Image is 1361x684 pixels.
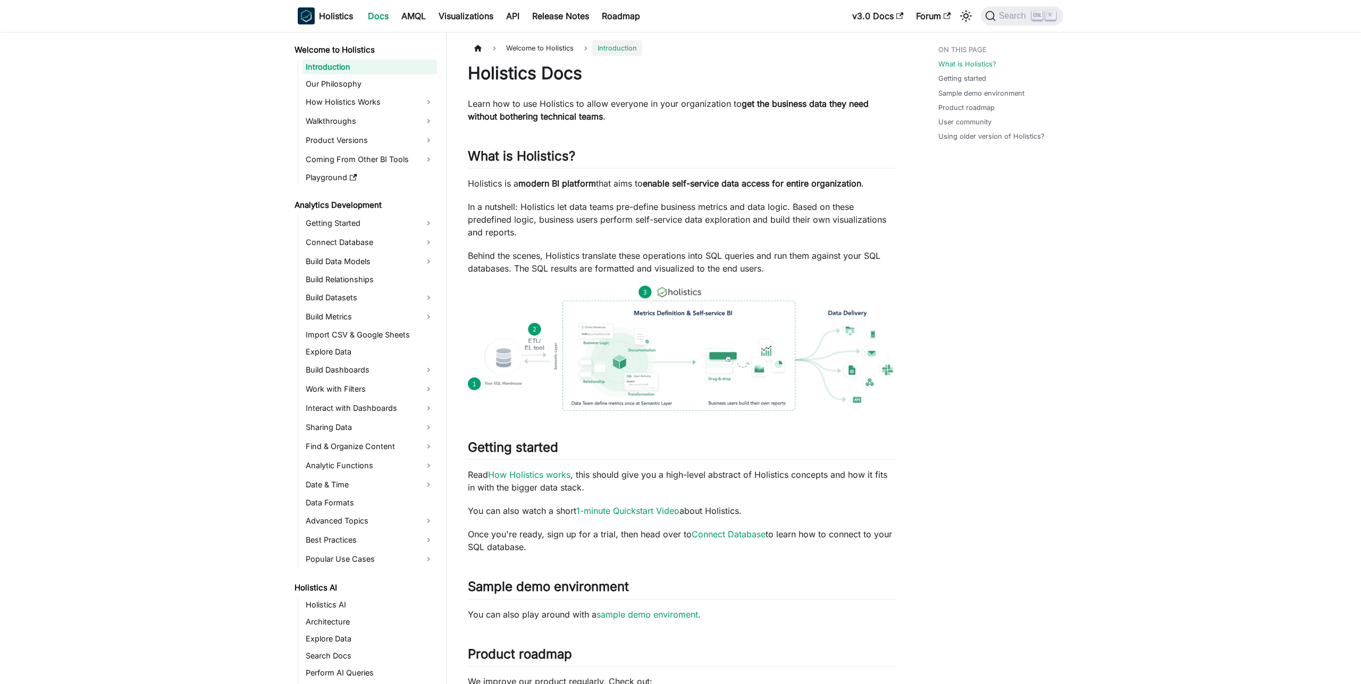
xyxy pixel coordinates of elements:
[303,234,437,251] a: Connect Database
[303,94,437,111] a: How Holistics Works
[501,40,579,56] span: Welcome to Holistics
[303,631,437,646] a: Explore Data
[643,178,861,189] strong: enable self-service data access for entire organization
[1045,11,1056,20] kbd: K
[468,249,896,275] p: Behind the scenes, Holistics translate these operations into SQL queries and run them against you...
[938,73,986,83] a: Getting started
[303,457,437,474] a: Analytic Functions
[432,7,500,24] a: Visualizations
[938,88,1024,98] a: Sample demo environment
[468,177,896,190] p: Holistics is a that aims to .
[303,476,437,493] a: Date & Time
[303,132,437,149] a: Product Versions
[468,97,896,123] p: Learn how to use Holistics to allow everyone in your organization to .
[303,215,437,232] a: Getting Started
[938,131,1045,141] a: Using older version of Holistics?
[291,198,437,213] a: Analytics Development
[468,528,896,553] p: Once you're ready, sign up for a trial, then head over to to learn how to connect to your SQL dat...
[957,7,974,24] button: Switch between dark and light mode (currently light mode)
[303,253,437,270] a: Build Data Models
[303,512,437,529] a: Advanced Topics
[287,32,447,684] nav: Docs sidebar
[468,40,488,56] a: Home page
[468,646,896,666] h2: Product roadmap
[692,529,766,539] a: Connect Database
[526,7,595,24] a: Release Notes
[303,113,437,130] a: Walkthroughs
[298,7,315,24] img: Holistics
[303,381,437,398] a: Work with Filters
[319,10,353,22] b: Holistics
[303,308,437,325] a: Build Metrics
[996,11,1032,21] span: Search
[303,170,437,185] a: Playground
[595,7,646,24] a: Roadmap
[981,6,1063,26] button: Search (Ctrl+K)
[468,468,896,494] p: Read , this should give you a high-level abstract of Holistics concepts and how it fits in with t...
[303,361,437,378] a: Build Dashboards
[303,648,437,663] a: Search Docs
[303,551,437,568] a: Popular Use Cases
[518,178,596,189] strong: modern BI platform
[468,608,896,621] p: You can also play around with a .
[468,40,896,56] nav: Breadcrumbs
[938,103,995,113] a: Product roadmap
[910,7,957,24] a: Forum
[303,327,437,342] a: Import CSV & Google Sheets
[576,505,679,516] a: 1-minute Quickstart Video
[362,7,395,24] a: Docs
[938,117,992,127] a: User community
[303,665,437,680] a: Perform AI Queries
[303,419,437,436] a: Sharing Data
[303,438,437,455] a: Find & Organize Content
[303,289,437,306] a: Build Datasets
[303,344,437,359] a: Explore Data
[298,7,353,24] a: HolisticsHolistics
[303,77,437,91] a: Our Philosophy
[468,148,896,168] h2: What is Holistics?
[291,43,437,57] a: Welcome to Holistics
[500,7,526,24] a: API
[488,469,570,480] a: How Holistics works
[846,7,910,24] a: v3.0 Docs
[303,597,437,612] a: Holistics AI
[303,60,437,74] a: Introduction
[303,272,437,287] a: Build Relationships
[395,7,432,24] a: AMQL
[303,151,437,168] a: Coming From Other BI Tools
[303,531,437,548] a: Best Practices
[468,579,896,599] h2: Sample demo environment
[468,504,896,517] p: You can also watch a short about Holistics.
[291,580,437,595] a: Holistics AI
[592,40,642,56] span: Introduction
[303,495,437,510] a: Data Formats
[303,614,437,629] a: Architecture
[468,285,896,411] img: How Holistics fits in your Data Stack
[303,400,437,417] a: Interact with Dashboards
[938,59,996,69] a: What is Holistics?
[597,609,698,620] a: sample demo enviroment
[468,63,896,84] h1: Holistics Docs
[468,440,896,460] h2: Getting started
[468,200,896,239] p: In a nutshell: Holistics let data teams pre-define business metrics and data logic. Based on thes...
